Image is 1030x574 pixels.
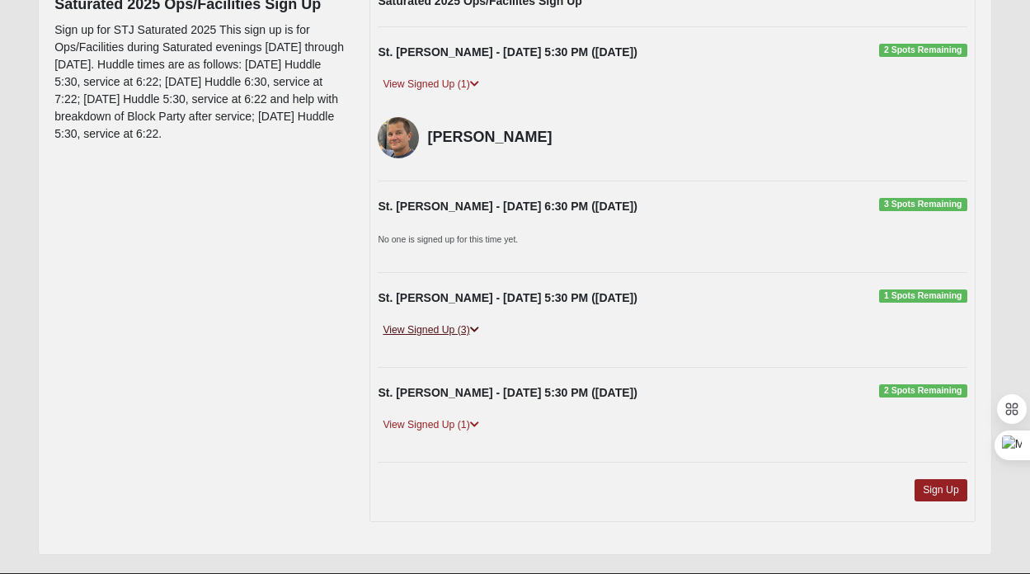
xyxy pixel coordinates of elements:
strong: St. [PERSON_NAME] - [DATE] 6:30 PM ([DATE]) [378,200,637,213]
span: 1 Spots Remaining [879,289,967,303]
span: 2 Spots Remaining [879,44,967,57]
img: Jacob Blanton [378,117,419,158]
strong: St. [PERSON_NAME] - [DATE] 5:30 PM ([DATE]) [378,386,637,399]
strong: St. [PERSON_NAME] - [DATE] 5:30 PM ([DATE]) [378,291,637,304]
small: No one is signed up for this time yet. [378,234,518,244]
span: 2 Spots Remaining [879,384,967,398]
p: Sign up for STJ Saturated 2025 This sign up is for Ops/Facilities during Saturated evenings [DATE... [54,21,345,143]
a: View Signed Up (1) [378,416,483,434]
h4: [PERSON_NAME] [427,129,557,147]
span: 3 Spots Remaining [879,198,967,211]
strong: St. [PERSON_NAME] - [DATE] 5:30 PM ([DATE]) [378,45,637,59]
a: View Signed Up (3) [378,322,483,339]
a: Sign Up [915,479,967,501]
a: View Signed Up (1) [378,76,483,93]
